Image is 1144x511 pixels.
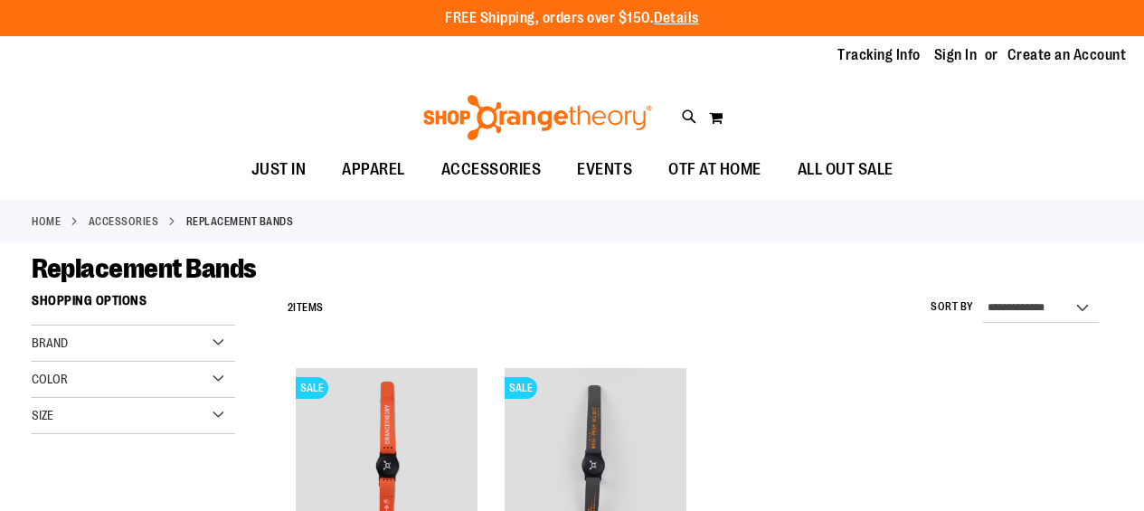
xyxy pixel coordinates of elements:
[837,45,921,65] a: Tracking Info
[654,10,699,26] a: Details
[668,149,761,190] span: OTF AT HOME
[32,372,68,386] span: Color
[32,253,257,284] span: Replacement Bands
[342,149,405,190] span: APPAREL
[89,213,159,230] a: ACCESSORIES
[931,299,974,315] label: Sort By
[445,8,699,29] p: FREE Shipping, orders over $150.
[1007,45,1127,65] a: Create an Account
[577,149,632,190] span: EVENTS
[32,285,235,326] strong: Shopping Options
[251,149,307,190] span: JUST IN
[32,213,61,230] a: Home
[421,95,655,140] img: Shop Orangetheory
[288,294,324,322] h2: Items
[32,408,53,422] span: Size
[934,45,978,65] a: Sign In
[32,336,68,350] span: Brand
[186,213,294,230] strong: Replacement Bands
[798,149,893,190] span: ALL OUT SALE
[441,149,542,190] span: ACCESSORIES
[288,301,294,314] span: 2
[505,377,537,399] span: SALE
[296,377,328,399] span: SALE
